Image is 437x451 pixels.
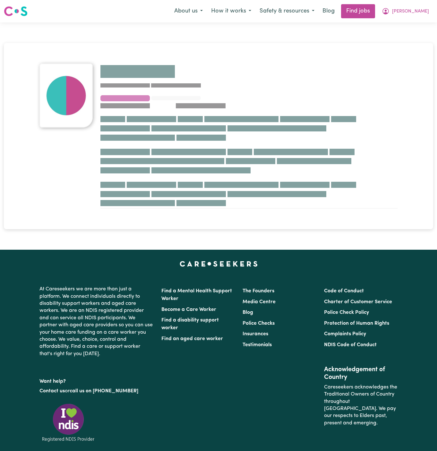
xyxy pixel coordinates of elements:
a: Careseekers logo [4,4,28,19]
button: How it works [207,4,255,18]
img: Careseekers logo [4,5,28,17]
a: Contact us [39,388,65,394]
button: Safety & resources [255,4,319,18]
span: [PERSON_NAME] [392,8,429,15]
a: Code of Conduct [324,288,364,294]
p: or [39,385,154,397]
a: Testimonials [243,342,272,347]
a: Become a Care Worker [161,307,216,312]
p: Want help? [39,375,154,385]
a: Media Centre [243,299,276,305]
a: The Founders [243,288,274,294]
button: About us [170,4,207,18]
img: Registered NDIS provider [39,403,97,443]
a: Complaints Policy [324,331,366,337]
a: Police Check Policy [324,310,369,315]
p: At Careseekers we are more than just a platform. We connect individuals directly to disability su... [39,283,154,360]
a: NDIS Code of Conduct [324,342,377,347]
a: Blog [319,4,338,18]
h2: Acknowledgement of Country [324,366,398,381]
a: Charter of Customer Service [324,299,392,305]
a: Blog [243,310,253,315]
a: Find an aged care worker [161,336,223,341]
a: Find jobs [341,4,375,18]
a: Find a Mental Health Support Worker [161,288,232,301]
a: call us on [PHONE_NUMBER] [70,388,138,394]
p: Careseekers acknowledges the Traditional Owners of Country throughout [GEOGRAPHIC_DATA]. We pay o... [324,381,398,429]
button: My Account [378,4,433,18]
a: Insurances [243,331,268,337]
a: Careseekers home page [180,261,258,266]
a: Police Checks [243,321,275,326]
a: Protection of Human Rights [324,321,389,326]
a: Find a disability support worker [161,318,219,330]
